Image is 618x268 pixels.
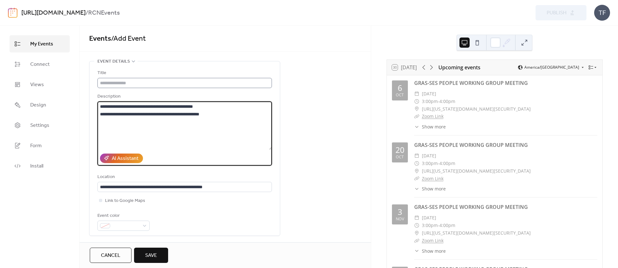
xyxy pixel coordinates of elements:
[30,40,53,48] span: My Events
[439,160,455,167] span: 4:00pm
[111,32,146,46] span: / Add Event
[30,142,42,150] span: Form
[594,5,610,21] div: TF
[145,252,157,259] span: Save
[422,248,446,254] span: Show more
[439,98,455,105] span: 4:00pm
[10,96,70,113] a: Design
[30,101,46,109] span: Design
[422,222,438,229] span: 3:00pm
[10,35,70,52] a: My Events
[422,113,444,119] a: Zoom Link
[396,93,404,97] div: Oct
[422,214,436,222] span: [DATE]
[414,152,419,160] div: ​
[89,32,111,46] a: Events
[30,122,49,129] span: Settings
[105,197,145,205] span: Link to Google Maps
[86,7,88,19] b: /
[414,160,419,167] div: ​
[134,248,168,263] button: Save
[100,154,143,163] button: AI Assistant
[414,105,419,113] div: ​
[422,98,438,105] span: 3:00pm
[422,229,531,237] span: [URL][US_STATE][DOMAIN_NAME][SECURITY_DATA]
[30,162,43,170] span: Install
[414,113,419,120] div: ​
[422,123,446,130] span: Show more
[422,237,444,244] a: Zoom Link
[112,155,139,162] div: AI Assistant
[414,222,419,229] div: ​
[10,157,70,175] a: Install
[422,90,436,98] span: [DATE]
[30,61,50,68] span: Connect
[414,229,419,237] div: ​
[524,65,579,69] span: America/[GEOGRAPHIC_DATA]
[398,84,402,92] div: 6
[414,237,419,244] div: ​
[414,141,528,148] a: GRAS-SES PEOPLE WORKING GROUP MEETING
[88,7,120,19] b: RCNEvents
[97,173,271,181] div: Location
[438,222,439,229] span: -
[414,248,419,254] div: ​
[10,117,70,134] a: Settings
[30,81,44,89] span: Views
[10,76,70,93] a: Views
[414,185,446,192] button: ​Show more
[97,93,271,100] div: Description
[414,123,419,130] div: ​
[396,155,404,159] div: Oct
[97,69,271,77] div: Title
[414,90,419,98] div: ​
[414,214,419,222] div: ​
[97,58,130,65] span: Event details
[101,252,120,259] span: Cancel
[422,175,444,182] a: Zoom Link
[10,56,70,73] a: Connect
[414,98,419,105] div: ​
[396,217,404,221] div: Nov
[21,7,86,19] a: [URL][DOMAIN_NAME]
[414,248,446,254] button: ​Show more
[439,222,455,229] span: 4:00pm
[97,212,148,220] div: Event color
[422,152,436,160] span: [DATE]
[414,203,528,210] a: GRAS-SES PEOPLE WORKING GROUP MEETING
[414,123,446,130] button: ​Show more
[422,160,438,167] span: 3:00pm
[422,185,446,192] span: Show more
[414,79,528,86] a: GRAS-SES PEOPLE WORKING GROUP MEETING
[438,160,439,167] span: -
[10,137,70,154] a: Form
[414,167,419,175] div: ​
[414,185,419,192] div: ​
[395,146,404,154] div: 20
[90,248,131,263] button: Cancel
[438,98,439,105] span: -
[398,208,402,216] div: 3
[438,64,480,71] div: Upcoming events
[8,8,18,18] img: logo
[422,105,531,113] span: [URL][US_STATE][DOMAIN_NAME][SECURITY_DATA]
[414,175,419,182] div: ​
[422,167,531,175] span: [URL][US_STATE][DOMAIN_NAME][SECURITY_DATA]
